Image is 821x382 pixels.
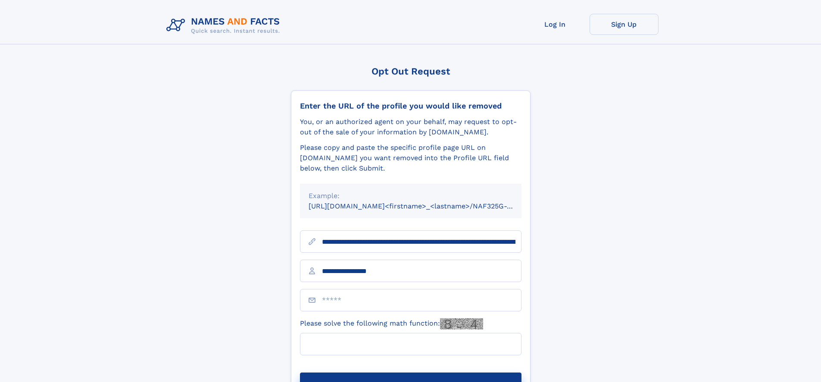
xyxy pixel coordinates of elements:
div: Enter the URL of the profile you would like removed [300,101,521,111]
a: Log In [521,14,590,35]
div: Example: [309,191,513,201]
div: You, or an authorized agent on your behalf, may request to opt-out of the sale of your informatio... [300,117,521,137]
a: Sign Up [590,14,659,35]
div: Opt Out Request [291,66,531,77]
label: Please solve the following math function: [300,318,483,329]
small: [URL][DOMAIN_NAME]<firstname>_<lastname>/NAF325G-xxxxxxxx [309,202,538,210]
div: Please copy and paste the specific profile page URL on [DOMAIN_NAME] you want removed into the Pr... [300,143,521,174]
img: Logo Names and Facts [163,14,287,37]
